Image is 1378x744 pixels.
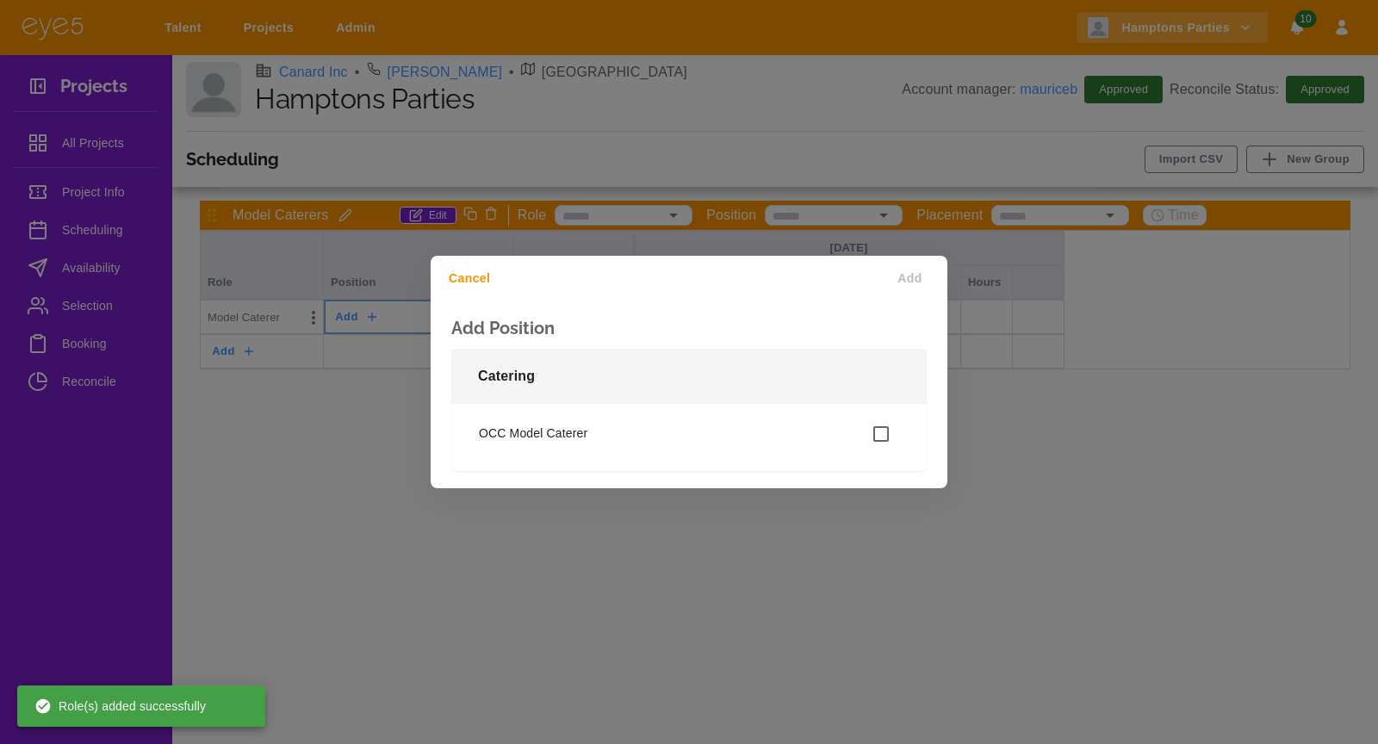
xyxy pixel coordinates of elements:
span: OCC Model Caterer [479,425,872,443]
div: Role(s) added successfully [34,691,206,722]
h3: Add Position [451,318,927,338]
button: Cancel [438,263,507,294]
div: Catering [451,404,927,471]
div: OCC Model Caterer [465,418,913,450]
div: Catering [451,349,927,404]
p: Catering [478,366,535,387]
